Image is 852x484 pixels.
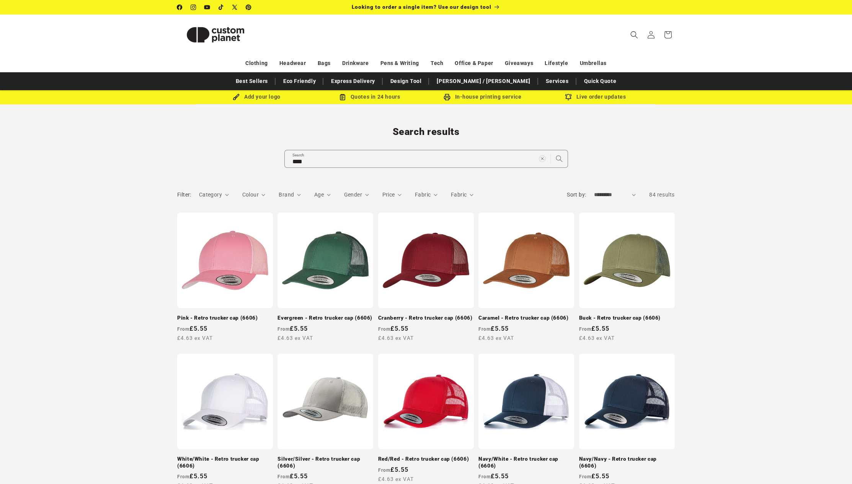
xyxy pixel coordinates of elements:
a: Caramel - Retro trucker cap (6606) [478,315,574,322]
a: Lifestyle [545,57,568,70]
a: Clothing [245,57,268,70]
a: [PERSON_NAME] / [PERSON_NAME] [433,75,534,88]
span: Looking to order a single item? Use our design tool [352,4,491,10]
span: Brand [279,192,294,198]
div: In-house printing service [426,92,539,102]
div: Add your logo [200,92,313,102]
label: Sort by: [567,192,586,198]
summary: Category (0 selected) [199,191,229,199]
span: Fabric [451,192,467,198]
a: Giveaways [505,57,533,70]
a: Silver/Silver - Retro trucker cap (6606) [277,456,373,469]
img: Order Updates Icon [339,94,346,101]
summary: Age (0 selected) [314,191,331,199]
summary: Colour (0 selected) [242,191,266,199]
a: Custom Planet [175,15,257,55]
span: Category [199,192,222,198]
button: Clear search term [534,150,551,167]
a: Red/Red - Retro trucker cap (6606) [378,456,474,463]
a: Services [542,75,573,88]
a: Eco Friendly [279,75,320,88]
a: Evergreen - Retro trucker cap (6606) [277,315,373,322]
h2: Filter: [177,191,191,199]
a: Navy/Navy - Retro trucker cap (6606) [579,456,675,469]
img: In-house printing [444,94,450,101]
summary: Fabric (0 selected) [415,191,437,199]
h1: Search results [177,126,675,138]
span: 84 results [649,192,675,198]
span: Colour [242,192,259,198]
a: Express Delivery [327,75,379,88]
a: Quick Quote [580,75,620,88]
a: White/White - Retro trucker cap (6606) [177,456,273,469]
a: Headwear [279,57,306,70]
summary: Price [382,191,402,199]
a: Pink - Retro trucker cap (6606) [177,315,273,322]
a: Design Tool [387,75,426,88]
a: Navy/White - Retro trucker cap (6606) [478,456,574,469]
a: Office & Paper [455,57,493,70]
a: Drinkware [342,57,369,70]
img: Order updates [565,94,572,101]
img: Custom Planet [177,18,254,52]
span: Fabric [415,192,431,198]
summary: Brand (0 selected) [279,191,301,199]
summary: Gender (0 selected) [344,191,369,199]
a: Umbrellas [580,57,607,70]
span: Age [314,192,324,198]
div: Quotes in 24 hours [313,92,426,102]
summary: Fabric (0 selected) [451,191,473,199]
img: Brush Icon [233,94,240,101]
a: Best Sellers [232,75,272,88]
div: Live order updates [539,92,652,102]
span: Price [382,192,395,198]
button: Search [551,150,568,167]
a: Cranberry - Retro trucker cap (6606) [378,315,474,322]
summary: Search [626,26,643,43]
a: Pens & Writing [380,57,419,70]
a: Tech [431,57,443,70]
a: Buck - Retro trucker cap (6606) [579,315,675,322]
span: Gender [344,192,362,198]
a: Bags [318,57,331,70]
